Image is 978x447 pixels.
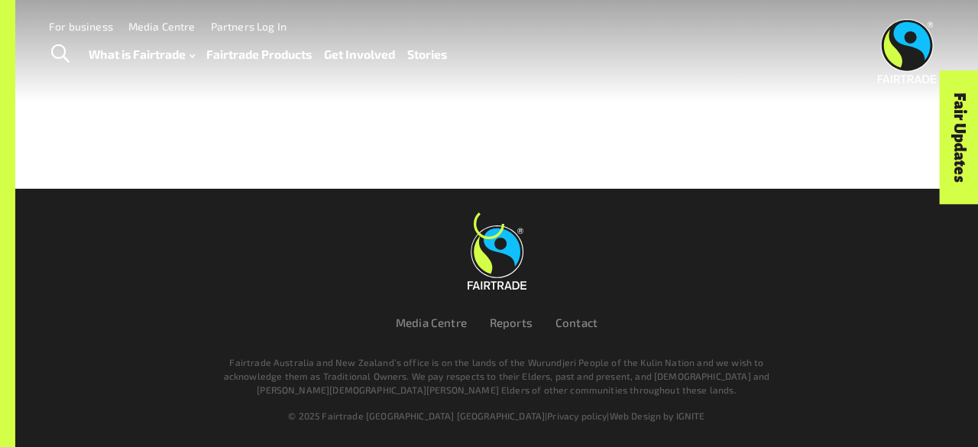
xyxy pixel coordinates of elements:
[490,316,533,329] a: Reports
[288,410,545,421] span: © 2025 Fairtrade [GEOGRAPHIC_DATA] [GEOGRAPHIC_DATA]
[324,44,395,65] a: Get Involved
[49,20,113,33] a: For business
[128,20,196,33] a: Media Centre
[555,316,597,329] a: Contact
[41,35,79,73] a: Toggle Search
[211,20,287,33] a: Partners Log In
[468,225,526,290] img: Fairtrade Australia New Zealand logo
[547,410,607,421] a: Privacy policy
[396,316,467,329] a: Media Centre
[78,409,915,423] div: | |
[407,44,447,65] a: Stories
[610,410,705,421] a: Web Design by IGNITE
[220,355,773,397] p: Fairtrade Australia and New Zealand’s office is on the lands of the Wurundjeri People of the Kuli...
[206,44,312,65] a: Fairtrade Products
[89,44,195,65] a: What is Fairtrade
[878,19,937,83] img: Fairtrade Australia New Zealand logo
